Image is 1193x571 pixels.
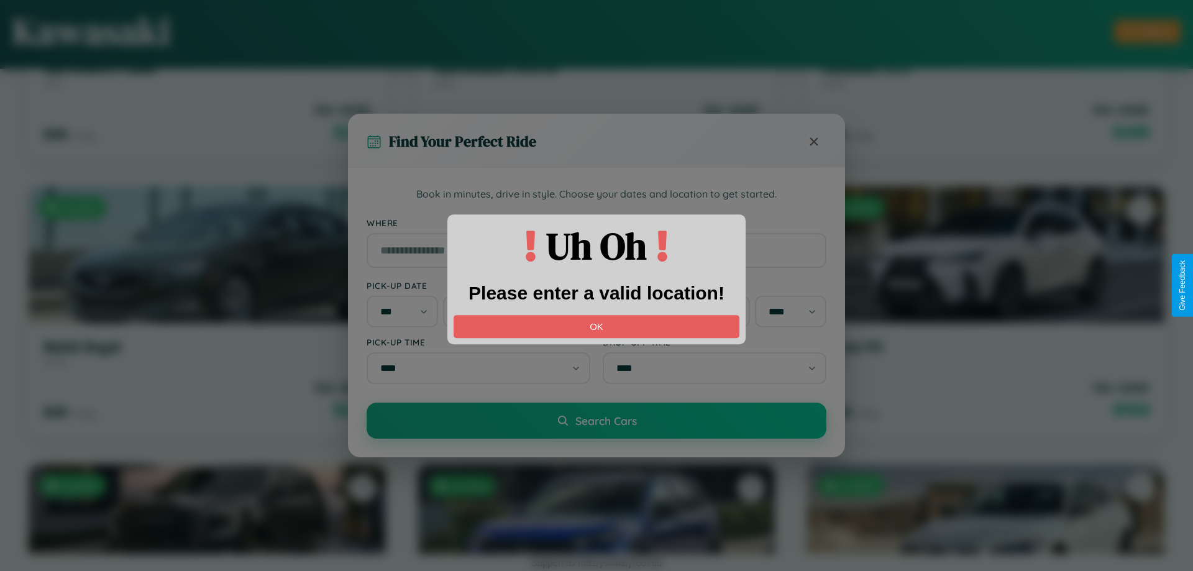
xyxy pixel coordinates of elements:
[603,337,826,347] label: Drop-off Time
[367,337,590,347] label: Pick-up Time
[367,280,590,291] label: Pick-up Date
[367,186,826,203] p: Book in minutes, drive in style. Choose your dates and location to get started.
[603,280,826,291] label: Drop-off Date
[367,217,826,228] label: Where
[575,414,637,427] span: Search Cars
[389,131,536,152] h3: Find Your Perfect Ride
